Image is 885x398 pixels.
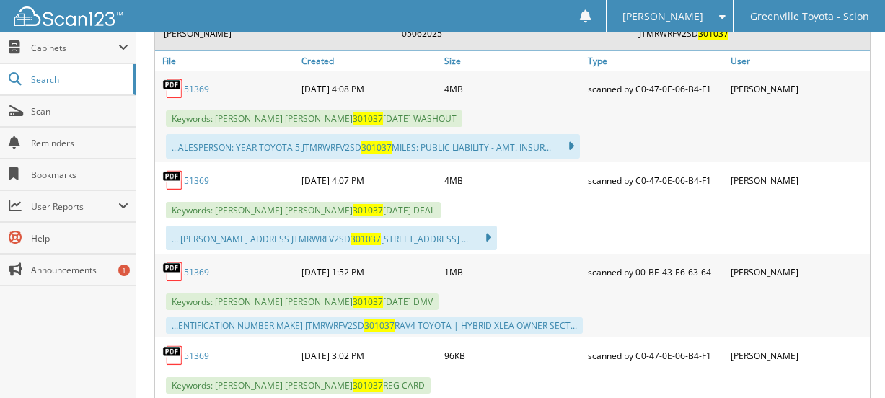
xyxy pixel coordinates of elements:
td: 05062025 [395,22,631,45]
span: Greenville Toyota - Scion [750,12,869,21]
div: [PERSON_NAME] [727,74,870,103]
a: Size [441,51,584,71]
span: Keywords: [PERSON_NAME] [PERSON_NAME] REG CARD [166,377,431,394]
div: scanned by C0-47-0E-06-B4-F1 [584,74,727,103]
span: 301037 [351,233,381,245]
div: 4MB [441,74,584,103]
span: 301037 [361,141,392,154]
div: [PERSON_NAME] [727,341,870,370]
span: Cabinets [31,42,118,54]
a: 51369 [184,266,209,278]
div: [DATE] 4:08 PM [298,74,441,103]
div: ... [PERSON_NAME] ADDRESS JTMRWRFV2SD [STREET_ADDRESS] ... [166,226,497,250]
span: Bookmarks [31,169,128,181]
a: File [155,51,298,71]
div: scanned by C0-47-0E-06-B4-F1 [584,341,727,370]
span: Keywords: [PERSON_NAME] [PERSON_NAME] [DATE] DMV [166,293,439,310]
div: 1MB [441,257,584,286]
div: 1 [118,265,130,276]
div: ...ALESPERSON: YEAR TOYOTA 5 JTMRWRFV2SD MILES: PUBLIC LIABILITY - AMT. INSUR... [166,134,580,159]
img: scan123-logo-white.svg [14,6,123,26]
div: [DATE] 3:02 PM [298,341,441,370]
iframe: Chat Widget [813,329,885,398]
a: User [727,51,870,71]
span: 301037 [364,319,395,332]
div: ...ENTIFICATION NUMBER MAKE] JTMRWRFV2SD RAV4 TOYOTA | HYBRID XLEA OWNER SECT... [166,317,583,334]
a: Created [298,51,441,71]
img: PDF.png [162,261,184,283]
span: Help [31,232,128,244]
span: Keywords: [PERSON_NAME] [PERSON_NAME] [DATE] WASHOUT [166,110,462,127]
a: 51369 [184,83,209,95]
div: scanned by 00-BE-43-E6-63-64 [584,257,727,286]
img: PDF.png [162,169,184,191]
div: [PERSON_NAME] [727,166,870,195]
div: 96KB [441,341,584,370]
a: Type [584,51,727,71]
div: [PERSON_NAME] [727,257,870,286]
span: Keywords: [PERSON_NAME] [PERSON_NAME] [DATE] DEAL [166,202,441,218]
span: 301037 [353,296,383,308]
span: Announcements [31,264,128,276]
td: [PERSON_NAME] [157,22,393,45]
span: Scan [31,105,128,118]
div: scanned by C0-47-0E-06-B4-F1 [584,166,727,195]
span: Reminders [31,137,128,149]
span: 301037 [698,27,728,40]
span: 301037 [353,379,383,392]
div: [DATE] 1:52 PM [298,257,441,286]
div: 4MB [441,166,584,195]
span: 301037 [353,112,383,125]
span: 301037 [353,204,383,216]
a: 51369 [184,350,209,362]
img: PDF.png [162,78,184,99]
span: User Reports [31,200,118,213]
td: JTMRWRFV2SD [632,22,868,45]
a: 51369 [184,174,209,187]
img: PDF.png [162,345,184,366]
span: [PERSON_NAME] [622,12,703,21]
div: [DATE] 4:07 PM [298,166,441,195]
span: Search [31,74,126,86]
